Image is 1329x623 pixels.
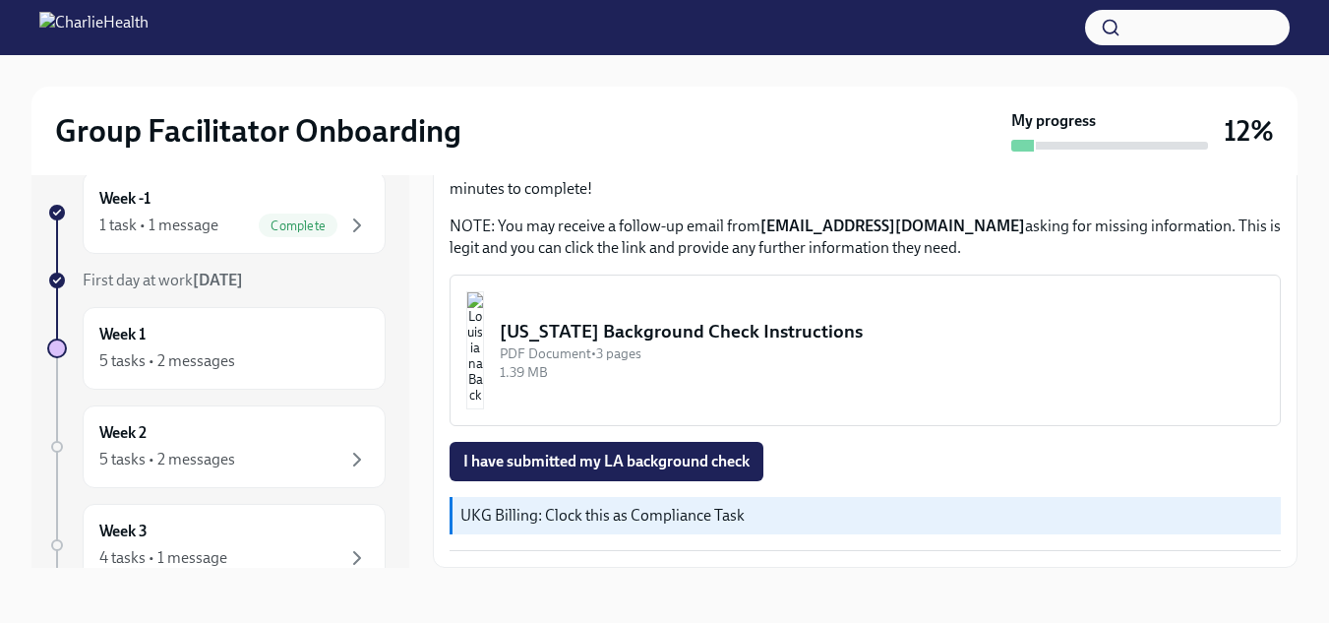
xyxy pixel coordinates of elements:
a: Week 15 tasks • 2 messages [47,307,386,390]
strong: [DATE] [193,271,243,289]
h6: Week -1 [99,188,151,210]
img: CharlieHealth [39,12,149,43]
div: 5 tasks • 2 messages [99,350,235,372]
button: [US_STATE] Background Check InstructionsPDF Document•3 pages1.39 MB [450,275,1281,426]
a: Week 34 tasks • 1 message [47,504,386,587]
p: NOTE: You may receive a follow-up email from asking for missing information. This is legit and yo... [450,216,1281,259]
a: First day at work[DATE] [47,270,386,291]
p: UKG Billing: Clock this as Compliance Task [460,505,1273,527]
h6: Week 2 [99,422,147,444]
div: 1 task • 1 message [99,215,218,236]
a: Week 25 tasks • 2 messages [47,405,386,488]
div: 1.39 MB [500,363,1264,382]
h2: Group Facilitator Onboarding [55,111,461,151]
img: Louisiana Background Check Instructions [466,291,484,409]
h3: 12% [1224,113,1274,149]
span: Complete [259,218,337,233]
span: I have submitted my LA background check [463,452,750,471]
a: Week -11 task • 1 messageComplete [47,171,386,254]
strong: [EMAIL_ADDRESS][DOMAIN_NAME] [760,217,1025,235]
button: I have submitted my LA background check [450,442,763,481]
div: 4 tasks • 1 message [99,547,227,569]
strong: My progress [1011,110,1096,132]
span: First day at work [83,271,243,289]
div: [US_STATE] Background Check Instructions [500,319,1264,344]
h6: Week 1 [99,324,146,345]
div: 5 tasks • 2 messages [99,449,235,470]
h6: Week 3 [99,521,148,542]
div: PDF Document • 3 pages [500,344,1264,363]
